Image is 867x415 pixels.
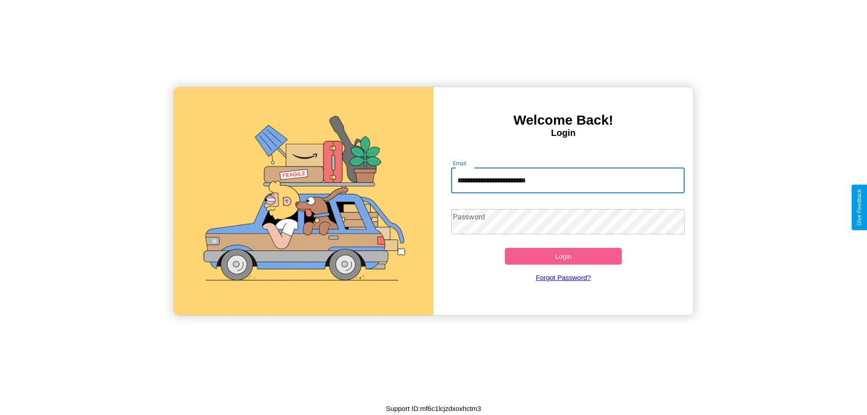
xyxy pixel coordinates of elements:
[386,402,481,415] p: Support ID: mf6c1lcjzdxoxhctm3
[433,112,693,128] h3: Welcome Back!
[447,265,681,290] a: Forgot Password?
[174,87,433,315] img: gif
[856,189,862,226] div: Give Feedback
[505,248,622,265] button: Login
[433,128,693,138] h4: Login
[453,159,467,167] label: Email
